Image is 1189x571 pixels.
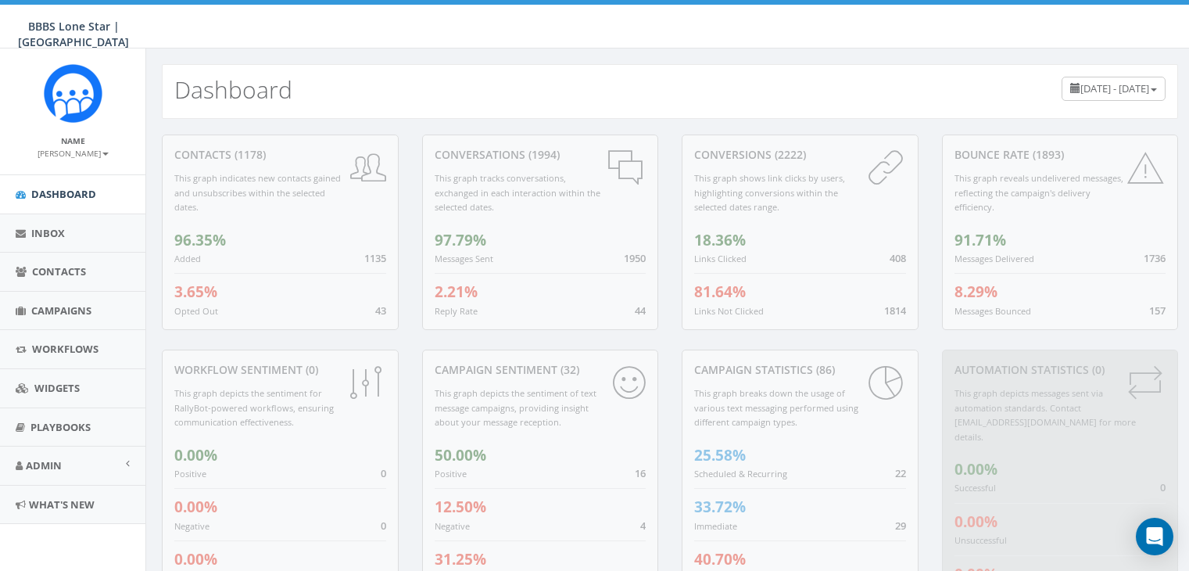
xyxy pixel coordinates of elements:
[895,466,906,480] span: 22
[1144,251,1166,265] span: 1736
[640,519,646,533] span: 4
[694,520,737,532] small: Immediate
[174,253,201,264] small: Added
[26,458,62,472] span: Admin
[174,172,341,213] small: This graph indicates new contacts gained and unsubscribes within the selected dates.
[435,253,493,264] small: Messages Sent
[61,135,85,146] small: Name
[635,303,646,318] span: 44
[174,282,217,302] span: 3.65%
[694,282,746,302] span: 81.64%
[29,497,95,512] span: What's New
[624,251,646,265] span: 1950
[694,549,746,569] span: 40.70%
[174,387,334,428] small: This graph depicts the sentiment for RallyBot-powered workflows, ensuring communication effective...
[954,459,997,479] span: 0.00%
[1136,518,1173,555] div: Open Intercom Messenger
[694,445,746,465] span: 25.58%
[694,305,764,317] small: Links Not Clicked
[30,420,91,434] span: Playbooks
[38,148,109,159] small: [PERSON_NAME]
[174,230,226,250] span: 96.35%
[895,519,906,533] span: 29
[694,468,787,479] small: Scheduled & Recurring
[435,387,596,428] small: This graph depicts the sentiment of text message campaigns, providing insight about your message ...
[1149,303,1166,318] span: 157
[435,282,478,302] span: 2.21%
[1080,81,1149,95] span: [DATE] - [DATE]
[38,145,109,160] a: [PERSON_NAME]
[435,362,646,378] div: Campaign Sentiment
[694,362,906,378] div: Campaign Statistics
[31,187,96,201] span: Dashboard
[34,381,80,395] span: Widgets
[375,303,386,318] span: 43
[525,147,560,162] span: (1994)
[694,497,746,517] span: 33.72%
[381,519,386,533] span: 0
[381,466,386,480] span: 0
[174,445,217,465] span: 0.00%
[694,172,845,213] small: This graph shows link clicks by users, highlighting conversions within the selected dates range.
[174,77,292,102] h2: Dashboard
[954,387,1136,443] small: This graph depicts messages sent via automation standards. Contact [EMAIL_ADDRESS][DOMAIN_NAME] f...
[174,497,217,517] span: 0.00%
[31,226,65,240] span: Inbox
[174,362,386,378] div: Workflow Sentiment
[303,362,318,377] span: (0)
[954,230,1006,250] span: 91.71%
[890,251,906,265] span: 408
[1160,480,1166,494] span: 0
[1089,362,1105,377] span: (0)
[884,303,906,318] span: 1814
[435,147,646,163] div: conversations
[694,387,858,428] small: This graph breaks down the usage of various text messaging performed using different campaign types.
[954,172,1123,213] small: This graph reveals undelivered messages, reflecting the campaign's delivery efficiency.
[954,512,997,532] span: 0.00%
[954,305,1031,317] small: Messages Bounced
[174,468,206,479] small: Positive
[694,253,747,264] small: Links Clicked
[557,362,579,377] span: (32)
[32,342,98,356] span: Workflows
[954,534,1007,546] small: Unsuccessful
[1030,147,1064,162] span: (1893)
[694,147,906,163] div: conversions
[954,362,1166,378] div: Automation Statistics
[174,305,218,317] small: Opted Out
[954,147,1166,163] div: Bounce Rate
[435,445,486,465] span: 50.00%
[174,147,386,163] div: contacts
[435,497,486,517] span: 12.50%
[231,147,266,162] span: (1178)
[18,19,129,49] span: BBBS Lone Star | [GEOGRAPHIC_DATA]
[364,251,386,265] span: 1135
[772,147,806,162] span: (2222)
[31,303,91,318] span: Campaigns
[435,230,486,250] span: 97.79%
[435,172,600,213] small: This graph tracks conversations, exchanged in each interaction within the selected dates.
[435,305,478,317] small: Reply Rate
[435,468,467,479] small: Positive
[954,482,996,494] small: Successful
[44,64,102,123] img: Rally_Corp_Icon.png
[694,230,746,250] span: 18.36%
[435,549,486,569] span: 31.25%
[174,549,217,569] span: 0.00%
[954,282,997,302] span: 8.29%
[435,520,470,532] small: Negative
[635,466,646,480] span: 16
[813,362,835,377] span: (86)
[174,520,210,532] small: Negative
[32,264,86,278] span: Contacts
[954,253,1034,264] small: Messages Delivered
